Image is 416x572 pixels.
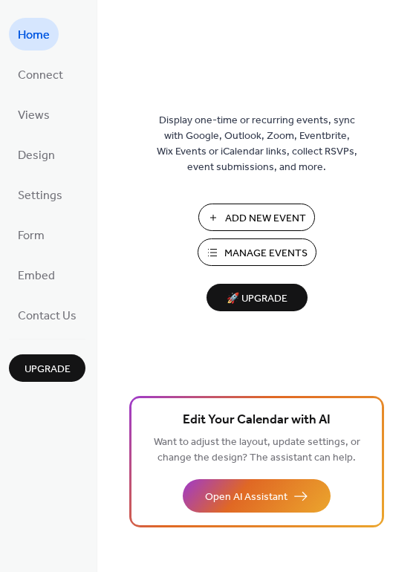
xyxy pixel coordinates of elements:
a: Form [9,218,53,251]
a: Home [9,18,59,51]
span: Manage Events [224,246,308,261]
span: Connect [18,64,63,88]
a: Design [9,138,64,171]
a: Embed [9,259,64,291]
span: Form [18,224,45,248]
span: Contact Us [18,305,77,328]
span: Embed [18,264,55,288]
span: Design [18,144,55,168]
button: Add New Event [198,204,315,231]
span: 🚀 Upgrade [215,289,299,309]
a: Settings [9,178,71,211]
span: Open AI Assistant [205,490,287,505]
span: Settings [18,184,62,208]
a: Contact Us [9,299,85,331]
a: Views [9,98,59,131]
span: Edit Your Calendar with AI [183,410,331,431]
button: Upgrade [9,354,85,382]
a: Connect [9,58,72,91]
span: Add New Event [225,211,306,227]
button: 🚀 Upgrade [207,284,308,311]
span: Display one-time or recurring events, sync with Google, Outlook, Zoom, Eventbrite, Wix Events or ... [157,113,357,175]
span: Upgrade [25,362,71,377]
span: Home [18,24,50,48]
span: Views [18,104,50,128]
button: Open AI Assistant [183,479,331,513]
span: Want to adjust the layout, update settings, or change the design? The assistant can help. [154,432,360,468]
button: Manage Events [198,238,316,266]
